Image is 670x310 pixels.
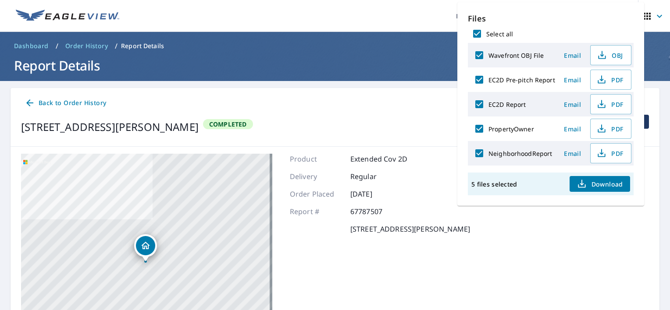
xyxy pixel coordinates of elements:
button: Email [559,122,587,136]
button: Email [559,147,587,160]
p: Delivery [290,171,342,182]
button: OBJ [590,45,631,65]
p: Regular [350,171,403,182]
p: [DATE] [350,189,403,199]
p: 67787507 [350,206,403,217]
label: NeighborhoodReport [488,149,552,158]
span: Back to Order History [25,98,106,109]
label: EC2D Report [488,100,526,109]
span: Email [562,51,583,60]
p: 5 files selected [471,180,517,188]
a: Back to Order History [21,95,110,111]
span: PDF [596,123,624,134]
button: PDF [590,143,631,163]
li: / [56,41,58,51]
p: [STREET_ADDRESS][PERSON_NAME] [350,224,470,234]
button: PDF [590,94,631,114]
span: PDF [596,99,624,109]
button: Email [559,49,587,62]
nav: breadcrumb [11,39,659,53]
span: Email [562,100,583,109]
span: OBJ [596,50,624,60]
button: Download [570,176,630,192]
li: / [115,41,118,51]
p: Report Details [121,42,164,50]
span: Email [562,149,583,158]
label: Select all [486,30,513,38]
button: Email [559,98,587,111]
a: Dashboard [11,39,52,53]
p: Extended Cov 2D [350,154,407,164]
a: Order History [62,39,111,53]
span: Email [562,76,583,84]
label: PropertyOwner [488,125,534,133]
p: Product [290,154,342,164]
h1: Report Details [11,56,659,74]
button: PDF [590,70,631,90]
span: Dashboard [14,42,49,50]
div: Dropped pin, building 1, Residential property, 1506 Briar Creek Dr Shelby, NC 28152 [134,234,157,261]
span: Completed [204,120,252,128]
button: PDF [590,119,631,139]
span: PDF [596,148,624,159]
span: Email [562,125,583,133]
label: Wavefront OBJ File [488,51,544,60]
p: Files [468,13,634,25]
p: Report # [290,206,342,217]
label: EC2D Pre-pitch Report [488,76,555,84]
p: Order Placed [290,189,342,199]
span: Order History [65,42,108,50]
span: PDF [596,74,624,85]
span: Download [577,179,623,189]
div: [STREET_ADDRESS][PERSON_NAME] [21,119,199,135]
button: Email [559,73,587,87]
img: EV Logo [16,10,119,23]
